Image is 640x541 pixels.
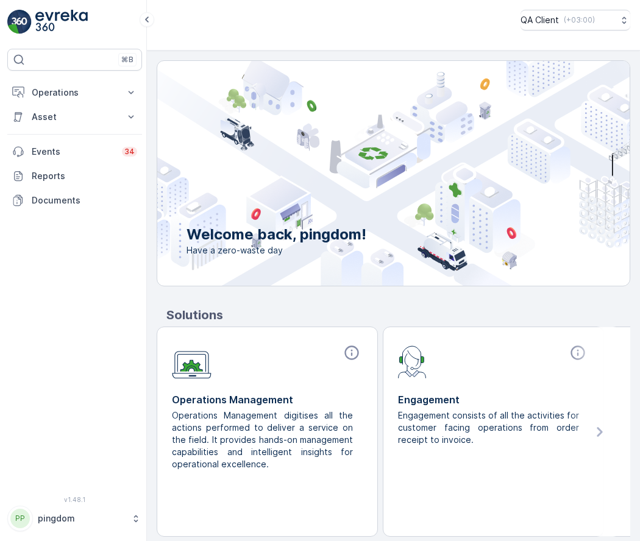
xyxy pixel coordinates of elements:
p: Documents [32,194,137,207]
p: 34 [124,147,135,157]
p: Engagement consists of all the activities for customer facing operations from order receipt to in... [398,409,579,446]
span: Have a zero-waste day [187,244,366,256]
img: logo [7,10,32,34]
p: Operations Management [172,392,363,407]
img: city illustration [102,61,630,286]
p: Engagement [398,392,589,407]
button: Operations [7,80,142,105]
a: Events34 [7,140,142,164]
a: Reports [7,164,142,188]
button: QA Client(+03:00) [521,10,630,30]
img: module-icon [398,344,427,378]
span: v 1.48.1 [7,496,142,503]
div: PP [10,509,30,528]
img: module-icon [172,344,212,379]
p: ⌘B [121,55,133,65]
p: pingdom [38,512,125,525]
p: QA Client [521,14,559,26]
button: Asset [7,105,142,129]
p: Operations [32,87,118,99]
a: Documents [7,188,142,213]
p: Reports [32,170,137,182]
p: Operations Management digitises all the actions performed to deliver a service on the field. It p... [172,409,353,470]
p: Events [32,146,115,158]
p: ( +03:00 ) [564,15,595,25]
img: logo_light-DOdMpM7g.png [35,10,88,34]
button: PPpingdom [7,506,142,531]
p: Welcome back, pingdom! [187,225,366,244]
p: Solutions [166,306,630,324]
p: Asset [32,111,118,123]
